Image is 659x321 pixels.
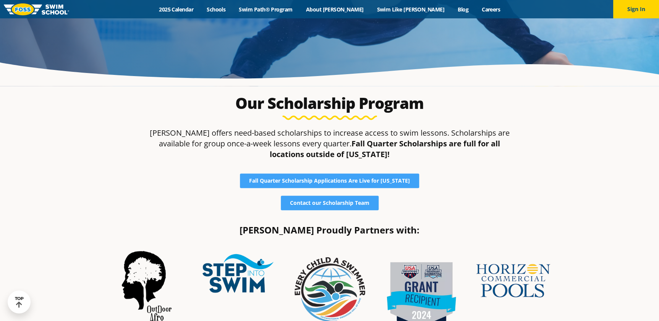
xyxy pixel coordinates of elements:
[475,6,507,13] a: Careers
[270,138,500,159] strong: Fall Quarter Scholarships are full for all locations outside of [US_STATE]!
[299,6,370,13] a: About [PERSON_NAME]
[240,173,419,188] a: Fall Quarter Scholarship Applications Are Live for [US_STATE]
[451,6,475,13] a: Blog
[281,196,379,210] a: Contact our Scholarship Team
[290,200,369,206] span: Contact our Scholarship Team
[15,296,24,308] div: TOP
[200,6,232,13] a: Schools
[152,6,200,13] a: 2025 Calendar
[104,225,555,235] h4: [PERSON_NAME] Proudly Partners with:
[149,94,510,112] h2: Our Scholarship Program
[249,178,410,183] span: Fall Quarter Scholarship Applications Are Live for [US_STATE]
[232,6,299,13] a: Swim Path® Program
[149,128,510,160] p: [PERSON_NAME] offers need-based scholarships to increase access to swim lessons. Scholarships are...
[4,3,69,15] img: FOSS Swim School Logo
[370,6,451,13] a: Swim Like [PERSON_NAME]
